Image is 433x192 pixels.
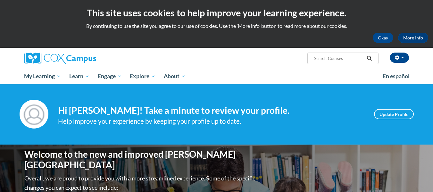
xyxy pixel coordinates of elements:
[69,72,89,80] span: Learn
[373,33,393,43] button: Okay
[20,100,48,129] img: Profile Image
[130,72,155,80] span: Explore
[390,53,409,63] button: Account Settings
[15,69,419,84] div: Main menu
[94,69,126,84] a: Engage
[58,116,364,127] div: Help improve your experience by keeping your profile up to date.
[313,54,364,62] input: Search Courses
[126,69,160,84] a: Explore
[58,105,364,116] h4: Hi [PERSON_NAME]! Take a minute to review your profile.
[164,72,186,80] span: About
[5,6,428,19] h2: This site uses cookies to help improve your learning experience.
[24,53,146,64] a: Cox Campus
[379,70,414,83] a: En español
[364,54,374,62] button: Search
[24,72,61,80] span: My Learning
[20,69,65,84] a: My Learning
[160,69,190,84] a: About
[5,22,428,29] p: By continuing to use the site you agree to our use of cookies. Use the ‘More info’ button to read...
[24,53,96,64] img: Cox Campus
[98,72,122,80] span: Engage
[374,109,414,119] a: Update Profile
[398,33,428,43] a: More Info
[65,69,94,84] a: Learn
[383,73,410,79] span: En español
[24,149,257,171] h1: Welcome to the new and improved [PERSON_NAME][GEOGRAPHIC_DATA]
